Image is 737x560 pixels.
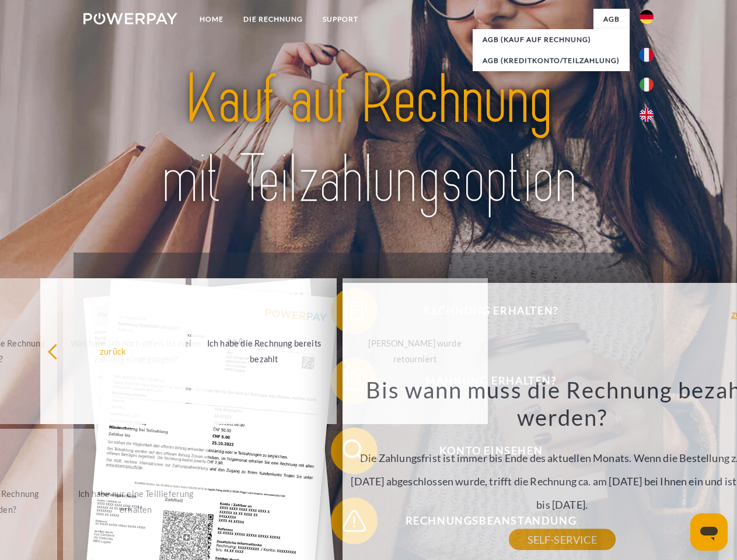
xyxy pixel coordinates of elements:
div: zurück [47,343,179,359]
a: AGB (Kreditkonto/Teilzahlung) [473,50,630,71]
img: logo-powerpay-white.svg [83,13,177,24]
div: Ich habe nur eine Teillieferung erhalten [70,486,201,517]
img: it [640,78,654,92]
img: fr [640,48,654,62]
iframe: Schaltfläche zum Öffnen des Messaging-Fensters [690,513,728,551]
div: Ich habe die Rechnung bereits bezahlt [198,335,330,367]
a: agb [593,9,630,30]
a: Home [190,9,233,30]
img: de [640,10,654,24]
a: DIE RECHNUNG [233,9,313,30]
img: en [640,108,654,122]
a: SELF-SERVICE [509,529,616,550]
a: SUPPORT [313,9,368,30]
img: title-powerpay_de.svg [111,56,626,223]
a: AGB (Kauf auf Rechnung) [473,29,630,50]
